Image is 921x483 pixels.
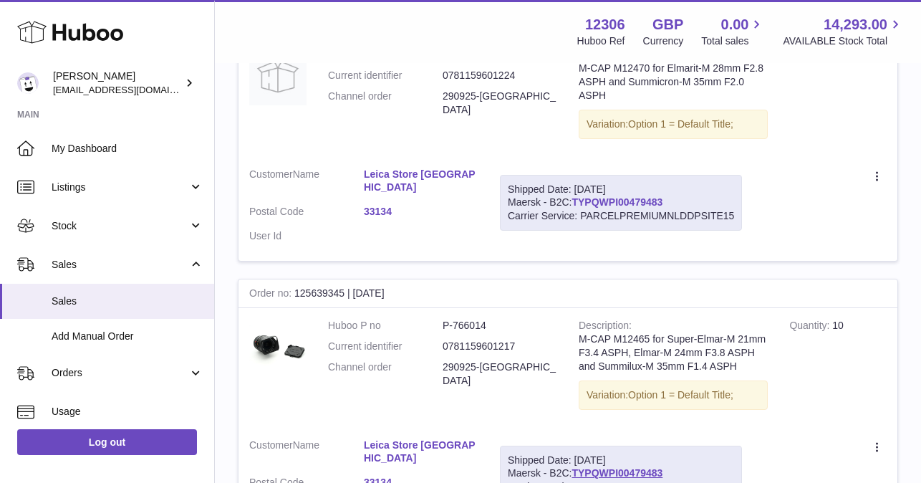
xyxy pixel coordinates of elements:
dt: Current identifier [328,69,443,82]
td: 10 [778,308,897,427]
span: Total sales [701,34,765,48]
dt: User Id [249,229,364,243]
strong: Description [579,320,632,335]
span: Listings [52,181,188,194]
dd: 0781159601217 [443,340,557,353]
dt: Current identifier [328,340,443,353]
strong: 12306 [585,15,625,34]
strong: GBP [652,15,683,34]
img: M-Cap_12465_ISO_Super_Elmar_2.jpg [249,319,307,376]
a: 0.00 Total sales [701,15,765,48]
span: Add Manual Order [52,330,203,343]
a: Leica Store [GEOGRAPHIC_DATA] [364,439,478,466]
dd: P-766014 [443,319,557,333]
span: Option 1 = Default Title; [628,389,733,401]
a: 14,293.00 AVAILABLE Stock Total [783,15,904,48]
span: Stock [52,219,188,233]
div: [PERSON_NAME] [53,70,182,97]
a: Leica Store [GEOGRAPHIC_DATA] [364,168,478,195]
div: Variation: [579,381,768,410]
strong: Quantity [789,320,832,335]
div: 125639345 | [DATE] [238,279,897,308]
div: M-CAP M12470 for Elmarit-M 28mm F2.8 ASPH and Summicron-M 35mm F2.0 ASPH [579,62,768,102]
div: Maersk - B2C: [500,175,742,231]
span: AVAILABLE Stock Total [783,34,904,48]
span: Sales [52,295,203,308]
td: 15 [778,37,897,156]
span: Sales [52,258,188,272]
dt: Channel order [328,360,443,388]
a: 33134 [364,205,478,219]
div: Carrier Service: PARCELPREMIUMNLDDPSITE15 [508,209,734,223]
div: Currency [643,34,684,48]
div: Variation: [579,110,768,139]
span: My Dashboard [52,142,203,156]
div: M-CAP M12465 for Super-Elmar-M 21mm F3.4 ASPH, Elmar-M 24mm F3.8 ASPH and Summilux-M 35mm F1.4 ASPH [579,333,768,373]
strong: Order no [249,287,294,302]
span: Option 1 = Default Title; [628,118,733,130]
span: Customer [249,439,293,451]
div: Huboo Ref [577,34,625,48]
a: TYPQWPI00479483 [572,467,662,479]
dt: Channel order [328,90,443,117]
span: Usage [52,405,203,419]
img: hello@otect.co [17,72,39,94]
a: TYPQWPI00479483 [572,196,662,208]
dd: 290925-[GEOGRAPHIC_DATA] [443,90,557,117]
dd: 290925-[GEOGRAPHIC_DATA] [443,360,557,388]
img: no-photo.jpg [249,48,307,105]
span: 14,293.00 [824,15,887,34]
dd: 0781159601224 [443,69,557,82]
dt: Huboo P no [328,319,443,333]
dt: Postal Code [249,205,364,222]
a: Log out [17,429,197,455]
div: Shipped Date: [DATE] [508,454,734,467]
dt: Name [249,168,364,199]
span: 0.00 [721,15,749,34]
span: [EMAIL_ADDRESS][DOMAIN_NAME] [53,84,211,95]
dt: Name [249,439,364,469]
div: Shipped Date: [DATE] [508,183,734,196]
span: Orders [52,366,188,380]
span: Customer [249,168,293,180]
